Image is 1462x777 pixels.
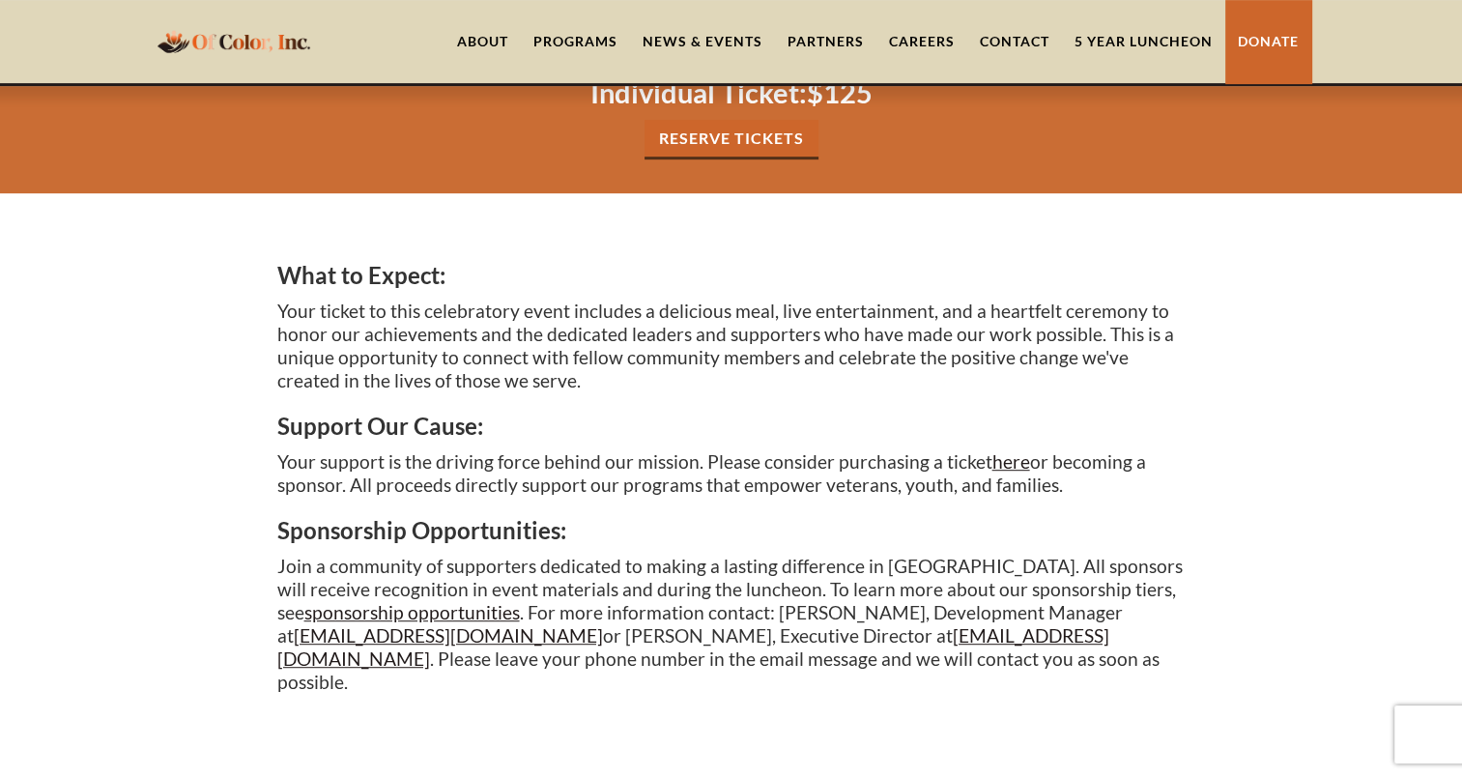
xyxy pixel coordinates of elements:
[152,18,316,64] a: home
[533,32,617,51] div: Programs
[277,516,566,544] strong: Sponsorship Opportunities:
[294,624,603,647] a: [EMAIL_ADDRESS][DOMAIN_NAME]
[590,75,807,109] strong: Individual Ticket:
[645,120,818,159] a: Reserve tickets
[277,412,483,440] strong: Support Our Cause:
[277,75,1186,110] h2: $125
[992,450,1030,473] a: here
[277,300,1186,392] p: Your ticket to this celebratory event includes a delicious meal, live entertainment, and a heartf...
[277,261,445,289] strong: What to Expect:
[277,555,1186,694] p: Join a community of supporters dedicated to making a lasting difference in [GEOGRAPHIC_DATA]. All...
[277,624,1109,670] a: [EMAIL_ADDRESS][DOMAIN_NAME]
[277,450,1186,497] p: Your support is the driving force behind our mission. Please consider purchasing a ticket or beco...
[304,601,520,623] a: sponsorship opportunities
